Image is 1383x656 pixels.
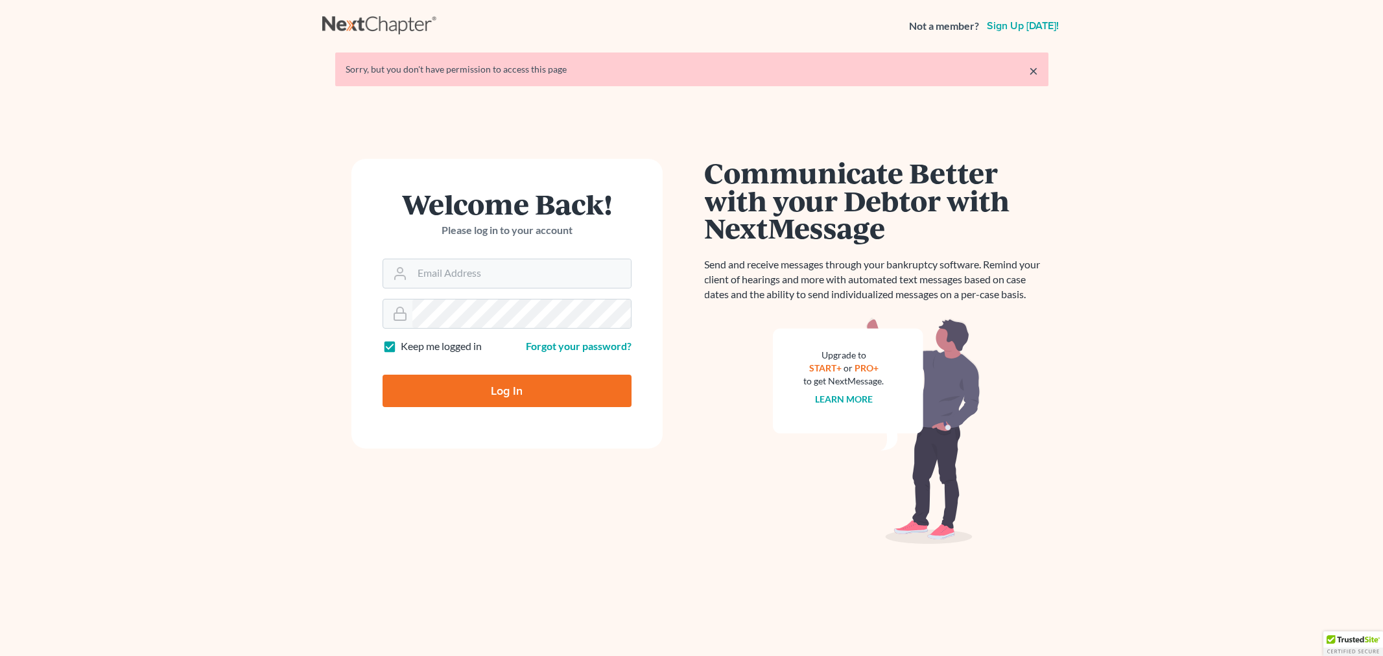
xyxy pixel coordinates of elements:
a: Sign up [DATE]! [984,21,1061,31]
h1: Communicate Better with your Debtor with NextMessage [705,159,1048,242]
a: × [1029,63,1038,78]
a: START+ [809,362,842,373]
div: Upgrade to [804,349,884,362]
div: Sorry, but you don't have permission to access this page [346,63,1038,76]
img: nextmessage_bg-59042aed3d76b12b5cd301f8e5b87938c9018125f34e5fa2b7a6b67550977c72.svg [773,318,980,545]
input: Log In [383,375,632,407]
span: or [844,362,853,373]
input: Email Address [412,259,631,288]
label: Keep me logged in [401,339,482,354]
div: TrustedSite Certified [1323,631,1383,656]
a: Forgot your password? [526,340,632,352]
a: Learn more [815,393,873,404]
h1: Welcome Back! [383,190,632,218]
a: PRO+ [855,362,879,373]
p: Please log in to your account [383,223,632,238]
p: Send and receive messages through your bankruptcy software. Remind your client of hearings and mo... [705,257,1048,302]
strong: Not a member? [909,19,979,34]
div: to get NextMessage. [804,375,884,388]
